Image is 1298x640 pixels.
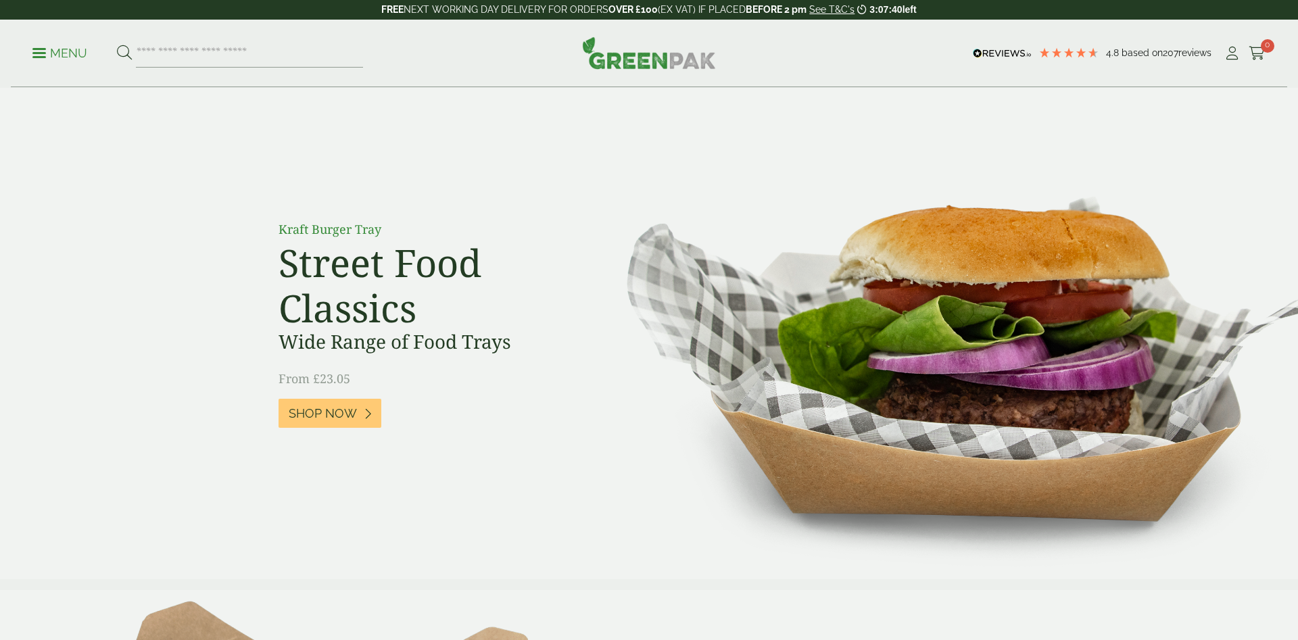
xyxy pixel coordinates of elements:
img: Street Food Classics [584,88,1298,579]
img: GreenPak Supplies [582,36,716,69]
p: Kraft Burger Tray [279,220,583,239]
span: 207 [1163,47,1178,58]
a: Shop Now [279,399,381,428]
span: reviews [1178,47,1211,58]
img: REVIEWS.io [973,49,1032,58]
a: See T&C's [809,4,855,15]
span: Shop Now [289,406,357,421]
strong: OVER £100 [608,4,658,15]
a: Menu [32,45,87,59]
strong: FREE [381,4,404,15]
span: From £23.05 [279,370,350,387]
strong: BEFORE 2 pm [746,4,807,15]
span: Based on [1122,47,1163,58]
i: Cart [1249,47,1266,60]
h3: Wide Range of Food Trays [279,330,583,353]
h2: Street Food Classics [279,240,583,330]
i: My Account [1224,47,1241,60]
span: left [903,4,917,15]
span: 4.8 [1106,47,1122,58]
a: 0 [1249,43,1266,64]
p: Menu [32,45,87,61]
span: 3:07:40 [869,4,902,15]
div: 4.79 Stars [1038,47,1099,59]
span: 0 [1261,39,1274,53]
